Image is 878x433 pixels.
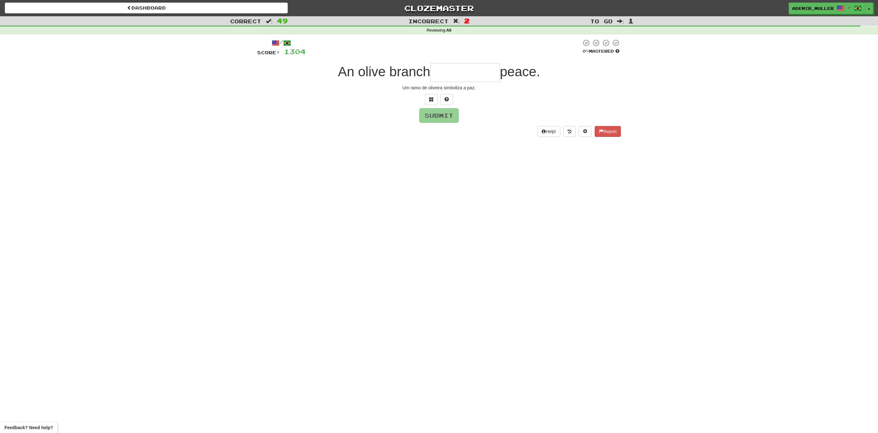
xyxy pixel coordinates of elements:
[848,5,851,10] span: /
[453,19,460,24] span: :
[284,48,306,56] span: 1304
[230,18,261,24] span: Correct
[581,49,621,54] div: Mastered
[440,94,453,105] button: Single letter hint - you only get 1 per sentence and score half the points! alt+h
[628,17,634,25] span: 1
[338,64,430,79] span: An olive branch
[297,3,580,14] a: Clozemaster
[595,126,621,137] button: Report
[590,18,613,24] span: To go
[583,49,589,54] span: 0 %
[408,18,449,24] span: Incorrect
[257,50,280,55] span: Score:
[446,28,451,33] strong: All
[5,3,288,13] a: Dashboard
[425,94,438,105] button: Switch sentence to multiple choice alt+p
[266,19,273,24] span: :
[257,39,306,47] div: /
[419,108,459,123] button: Submit
[257,85,621,91] div: Um ramo de oliveira simboliza a paz.
[277,17,288,25] span: 49
[4,424,53,431] span: Open feedback widget
[789,3,865,14] a: Ademir_Muller /
[563,126,576,137] button: Round history (alt+y)
[500,64,540,79] span: peace.
[538,126,560,137] button: Help!
[617,19,624,24] span: :
[464,17,470,25] span: 2
[792,5,834,11] span: Ademir_Muller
